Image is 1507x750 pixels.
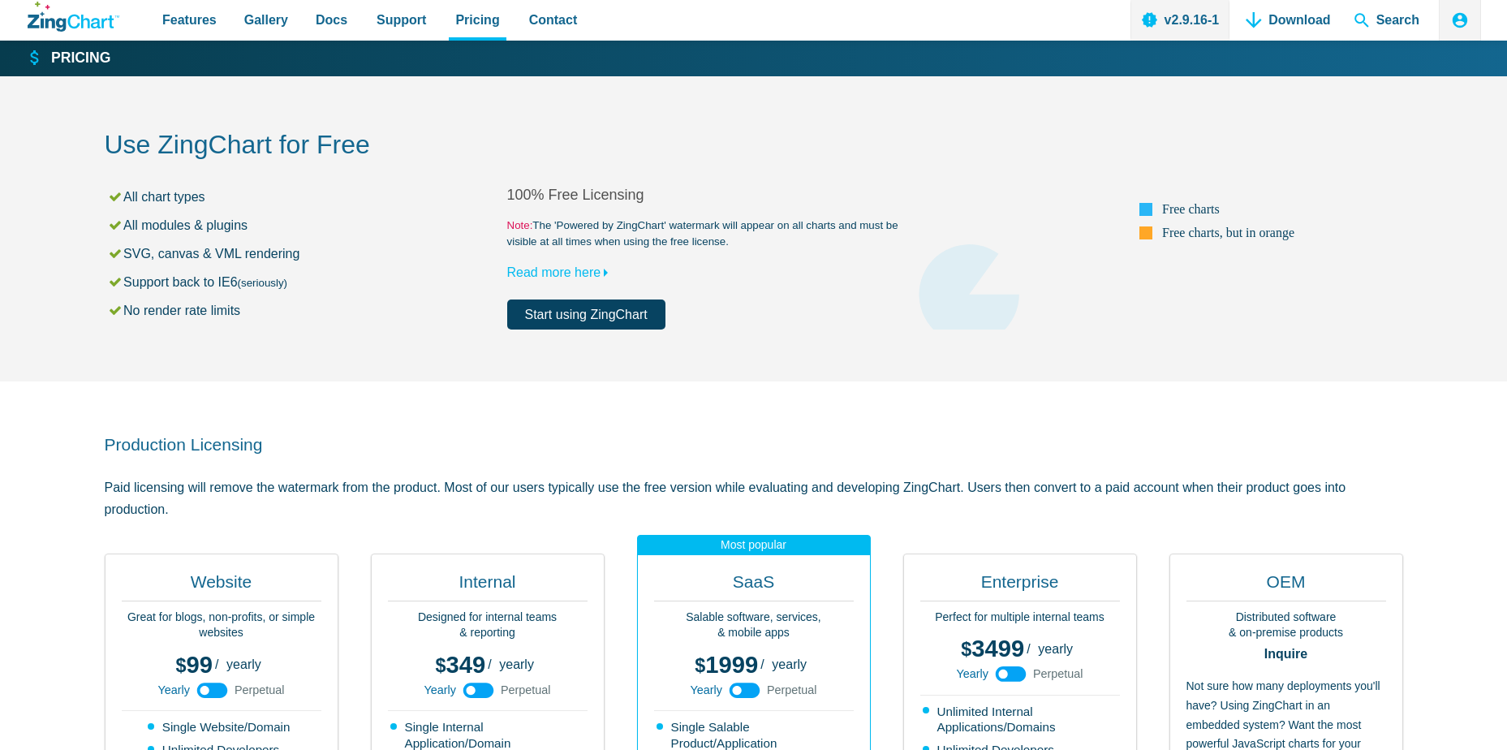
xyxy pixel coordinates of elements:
[654,610,854,641] p: Salable software, services, & mobile apps
[122,610,321,641] p: Great for blogs, non-profits, or simple websites
[107,300,507,321] li: No render rate limits
[1038,642,1073,656] span: yearly
[1186,571,1386,601] h2: OEM
[507,218,910,250] small: The 'Powered by ZingChart' watermark will appear on all charts and must be visible at all times w...
[235,684,285,696] span: Perpetual
[1027,643,1030,656] span: /
[690,684,721,696] span: Yearly
[105,128,1403,165] h2: Use ZingChart for Free
[920,610,1120,626] p: Perfect for multiple internal teams
[507,265,616,279] a: Read more here
[238,277,287,289] small: (seriously)
[105,433,1403,455] h2: Production Licensing
[435,652,485,678] span: 349
[1186,610,1386,641] p: Distributed software & on-premise products
[122,571,321,601] h2: Website
[1186,648,1386,661] strong: Inquire
[501,684,551,696] span: Perpetual
[215,658,218,671] span: /
[499,657,534,671] span: yearly
[388,571,588,601] h2: Internal
[28,49,110,68] a: Pricing
[961,636,1024,662] span: 3499
[162,9,217,31] span: Features
[923,704,1120,736] li: Unlimited Internal Applications/Domains
[28,2,119,32] a: ZingChart Logo. Click to return to the homepage
[424,684,455,696] span: Yearly
[488,658,491,671] span: /
[51,51,110,66] strong: Pricing
[107,243,507,265] li: SVG, canvas & VML rendering
[388,610,588,641] p: Designed for internal teams & reporting
[226,657,261,671] span: yearly
[654,571,854,601] h2: SaaS
[176,652,213,678] span: 99
[767,684,817,696] span: Perpetual
[316,9,347,31] span: Docs
[107,271,507,293] li: Support back to IE6
[695,652,758,678] span: 1999
[107,186,507,208] li: All chart types
[1033,668,1083,679] span: Perpetual
[455,9,499,31] span: Pricing
[772,657,807,671] span: yearly
[529,9,578,31] span: Contact
[107,214,507,236] li: All modules & plugins
[507,186,910,205] h2: 100% Free Licensing
[507,219,533,231] span: Note:
[760,658,764,671] span: /
[157,684,189,696] span: Yearly
[920,571,1120,601] h2: Enterprise
[507,300,665,330] a: Start using ZingChart
[148,719,297,735] li: Single Website/Domain
[956,668,988,679] span: Yearly
[105,476,1403,520] p: Paid licensing will remove the watermark from the product. Most of our users typically use the fr...
[244,9,288,31] span: Gallery
[377,9,426,31] span: Support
